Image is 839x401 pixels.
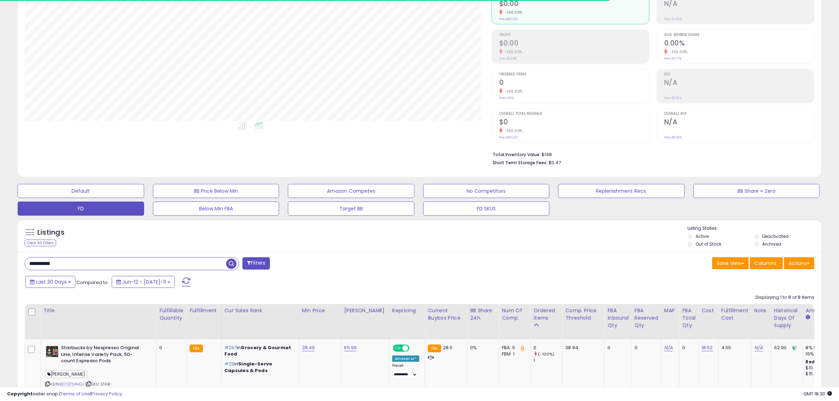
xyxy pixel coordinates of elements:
span: Profit [499,33,649,37]
div: Clear All Filters [25,240,56,246]
span: $0.47 [549,159,561,166]
small: Prev: 18.92% [664,96,682,100]
small: Prev: $1,258 [499,56,516,61]
span: 2025-08-11 18:30 GMT [803,390,832,397]
div: MAP [664,307,677,314]
a: 18.52 [702,344,713,351]
small: -100.00% [502,128,523,134]
span: #267 [224,344,237,351]
span: ON [394,345,402,351]
div: 62.90 [774,345,797,351]
div: 0 [607,345,626,351]
small: Amazon Fees. [806,314,810,321]
small: Prev: $10,231 [499,135,518,140]
div: Fulfillable Quantity [159,307,184,322]
h5: Listings [37,228,64,237]
button: Below Min FBA [153,202,279,216]
button: Last 30 Days [25,276,75,288]
span: Ordered Items [499,73,649,76]
button: Actions [784,257,814,269]
label: Active [696,233,709,239]
button: Filters [242,257,270,270]
div: FBA Total Qty [682,307,696,329]
button: Jun-12 - [DATE]-11 [112,276,175,288]
div: Repricing [392,307,422,314]
div: Cur Sales Rank [224,307,296,314]
div: Cost [702,307,715,314]
div: 0% [470,345,493,351]
div: Current Buybox Price [428,307,464,322]
div: Fulfillment [190,307,218,314]
span: Jun-12 - [DATE]-11 [122,278,166,285]
a: N/A [754,344,763,351]
h2: $0 [499,118,649,128]
small: -100.00% [502,89,523,94]
div: 4.55 [721,345,746,351]
a: Terms of Use [60,390,90,397]
div: 38.94 [565,345,599,351]
div: 0 [159,345,181,351]
div: FBA Reserved Qty [635,307,658,329]
div: Ordered Items [533,307,559,322]
div: [PERSON_NAME] [344,307,386,314]
button: Amazon Competes [288,184,414,198]
div: 0 [533,345,562,351]
h2: N/A [664,118,814,128]
div: 0 [682,345,693,351]
a: N/A [664,344,673,351]
button: No Competitors [423,184,550,198]
label: Deactivated [762,233,789,239]
button: BB Price Below Min [153,184,279,198]
div: Amazon AI * [392,356,420,362]
div: Fulfillment Cost [721,307,748,322]
button: BB Share = Zero [693,184,820,198]
span: Columns [754,260,777,267]
strong: Copyright [7,390,33,397]
p: Listing States: [688,225,821,232]
div: BB Share 24h. [470,307,496,322]
small: Prev: 12.30% [664,17,682,21]
div: Comp. Price Threshold [565,307,602,322]
span: Avg. Buybox Share [664,33,814,37]
span: Last 30 Days [36,278,67,285]
span: Overall Total Revenue [499,112,649,116]
small: Prev: 18.92% [664,135,682,140]
small: -100.00% [502,49,523,55]
h2: 0.00% [664,39,814,49]
div: Displaying 1 to 8 of 8 items [755,294,814,301]
button: Target BB [288,202,414,216]
label: Archived [762,241,781,247]
div: Preset: [392,363,420,379]
div: FBA inbound Qty [607,307,629,329]
label: Out of Stock [696,241,721,247]
small: Prev: $10,231 [499,17,518,21]
div: Title [43,307,153,314]
img: 41QoIONO4hL._SL40_.jpg [45,345,59,359]
span: Compared to: [76,279,109,286]
a: 65.99 [344,344,357,351]
small: -100.00% [667,49,687,55]
div: FBM: 1 [502,351,525,357]
p: in [224,345,294,357]
span: [PERSON_NAME] [45,370,87,378]
div: Min Price [302,307,338,314]
span: #29 [224,360,234,367]
small: Prev: 20.17% [664,56,681,61]
b: Starbucks by Nespresso Original Line, Intense Variety Pack, 50-count Espresso Pods [61,345,147,366]
span: Grocery & Gourmet Food [224,344,291,357]
button: Columns [750,257,783,269]
span: 28.5 [443,344,453,351]
button: Replenishment Recs. [558,184,685,198]
b: Total Inventory Value: [493,152,541,158]
span: Overall ROI [664,112,814,116]
h2: $0.00 [499,39,649,49]
a: 28.49 [302,344,315,351]
small: -100.00% [502,10,523,15]
button: FD [18,202,144,216]
div: Historical Days Of Supply [774,307,800,329]
h2: 0 [499,79,649,88]
div: Num of Comp. [502,307,528,322]
span: Single-Serve Capsules & Pods [224,360,272,374]
small: Prev: 359 [499,96,514,100]
button: FD SKUS [423,202,550,216]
